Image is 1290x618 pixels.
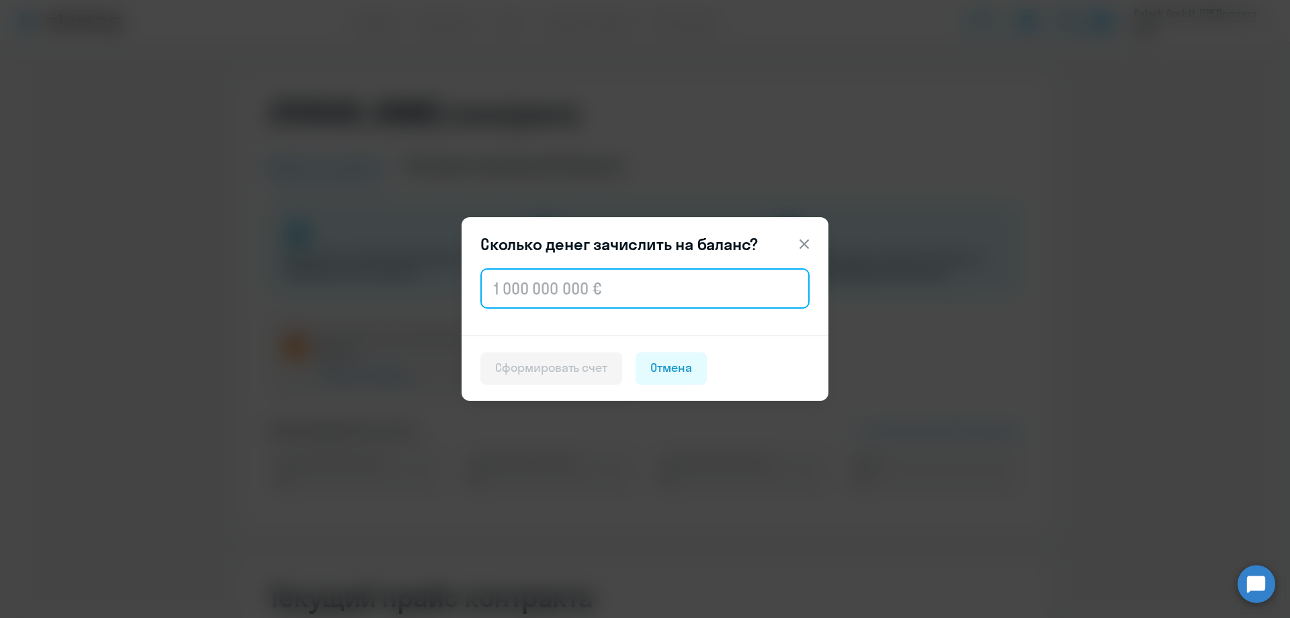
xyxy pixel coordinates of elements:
[636,352,707,385] button: Отмена
[480,352,622,385] button: Сформировать счет
[495,359,607,377] div: Сформировать счет
[650,359,692,377] div: Отмена
[480,268,810,309] input: 1 000 000 000 €
[462,233,828,255] header: Сколько денег зачислить на баланс?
